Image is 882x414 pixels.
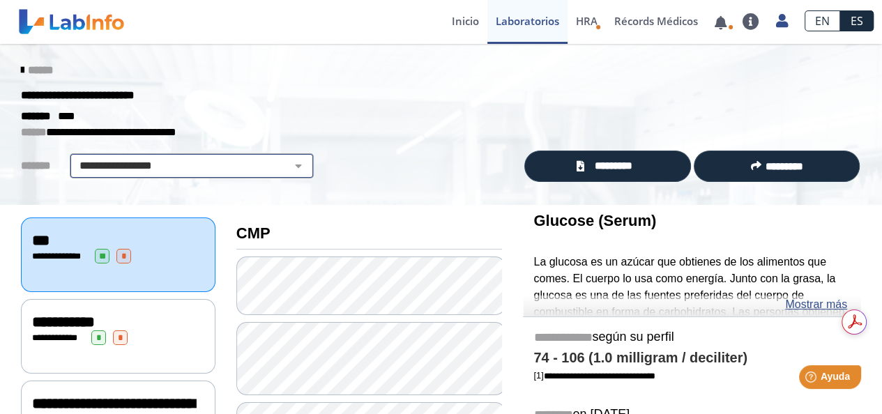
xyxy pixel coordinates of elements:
[758,360,867,399] iframe: Help widget launcher
[236,224,271,242] b: CMP
[533,212,656,229] b: Glucose (Serum)
[785,296,847,313] a: Mostrar más
[533,350,851,367] h4: 74 - 106 (1.0 milligram / deciliter)
[805,10,840,31] a: EN
[533,330,851,346] h5: según su perfil
[840,10,874,31] a: ES
[533,370,655,381] a: [1]
[576,14,598,28] span: HRA
[533,254,851,404] p: La glucosa es un azúcar que obtienes de los alimentos que comes. El cuerpo lo usa como energía. J...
